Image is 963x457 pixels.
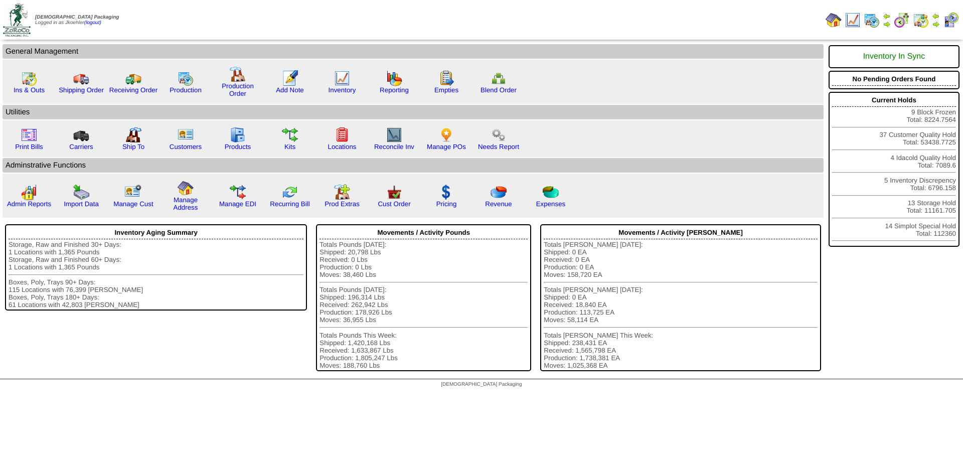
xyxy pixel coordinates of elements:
img: dollar.gif [438,184,454,200]
img: calendarinout.gif [21,70,37,86]
img: invoice2.gif [21,127,37,143]
a: Empties [434,86,458,94]
img: truck3.gif [73,127,89,143]
img: cust_order.png [386,184,402,200]
img: import.gif [73,184,89,200]
div: Movements / Activity [PERSON_NAME] [544,226,818,239]
a: Shipping Order [59,86,104,94]
img: reconcile.gif [282,184,298,200]
div: Movements / Activity Pounds [319,226,528,239]
img: network.png [491,70,507,86]
img: pie_chart.png [491,184,507,200]
img: arrowright.gif [932,20,940,28]
img: workflow.gif [282,127,298,143]
img: locations.gif [334,127,350,143]
img: line_graph.gif [334,70,350,86]
img: managecust.png [124,184,143,200]
a: Kits [284,143,295,150]
td: Adminstrative Functions [3,158,824,173]
a: Needs Report [478,143,519,150]
img: graph2.png [21,184,37,200]
td: General Management [3,44,824,59]
a: Cust Order [378,200,410,208]
img: customers.gif [178,127,194,143]
div: Current Holds [832,94,956,107]
img: calendarprod.gif [864,12,880,28]
img: truck2.gif [125,70,141,86]
td: Utilities [3,105,824,119]
a: Add Note [276,86,304,94]
a: Receiving Order [109,86,157,94]
a: Production [170,86,202,94]
a: Manage Cust [113,200,153,208]
img: prodextras.gif [334,184,350,200]
img: calendarprod.gif [178,70,194,86]
a: Carriers [69,143,93,150]
img: arrowright.gif [883,20,891,28]
img: factory.gif [230,66,246,82]
img: line_graph2.gif [386,127,402,143]
span: Logged in as Jkoehler [35,15,119,26]
img: edi.gif [230,184,246,200]
img: home.gif [178,180,194,196]
img: workorder.gif [438,70,454,86]
a: Reconcile Inv [374,143,414,150]
a: Blend Order [480,86,517,94]
a: Customers [170,143,202,150]
div: Inventory Aging Summary [9,226,303,239]
img: arrowleft.gif [883,12,891,20]
img: orders.gif [282,70,298,86]
a: Prod Extras [325,200,360,208]
img: calendarinout.gif [913,12,929,28]
img: truck.gif [73,70,89,86]
div: 9 Block Frozen Total: 8224.7564 37 Customer Quality Hold Total: 53438.7725 4 Idacold Quality Hold... [829,92,959,247]
img: pie_chart2.png [543,184,559,200]
a: Ins & Outs [14,86,45,94]
img: po.png [438,127,454,143]
a: Import Data [64,200,99,208]
a: Manage Address [174,196,198,211]
img: zoroco-logo-small.webp [3,3,31,37]
a: Inventory [329,86,356,94]
img: calendarcustomer.gif [943,12,959,28]
img: graph.gif [386,70,402,86]
img: cabinet.gif [230,127,246,143]
a: Admin Reports [7,200,51,208]
a: Pricing [436,200,457,208]
div: Inventory In Sync [832,47,956,66]
div: Totals Pounds [DATE]: Shipped: 20,798 Lbs Received: 0 Lbs Production: 0 Lbs Moves: 38,460 Lbs Tot... [319,241,528,369]
a: Print Bills [15,143,43,150]
div: No Pending Orders Found [832,73,956,86]
div: Storage, Raw and Finished 30+ Days: 1 Locations with 1,365 Pounds Storage, Raw and Finished 60+ D... [9,241,303,309]
a: Manage POs [427,143,466,150]
a: Expenses [536,200,566,208]
a: Locations [328,143,356,150]
img: home.gif [826,12,842,28]
a: Revenue [485,200,512,208]
a: Ship To [122,143,144,150]
a: (logout) [84,20,101,26]
a: Recurring Bill [270,200,309,208]
img: line_graph.gif [845,12,861,28]
a: Reporting [380,86,409,94]
img: workflow.png [491,127,507,143]
img: factory2.gif [125,127,141,143]
span: [DEMOGRAPHIC_DATA] Packaging [441,382,522,387]
span: [DEMOGRAPHIC_DATA] Packaging [35,15,119,20]
img: calendarblend.gif [894,12,910,28]
a: Products [225,143,251,150]
a: Manage EDI [219,200,256,208]
a: Production Order [222,82,254,97]
img: arrowleft.gif [932,12,940,20]
div: Totals [PERSON_NAME] [DATE]: Shipped: 0 EA Received: 0 EA Production: 0 EA Moves: 158,720 EA Tota... [544,241,818,369]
